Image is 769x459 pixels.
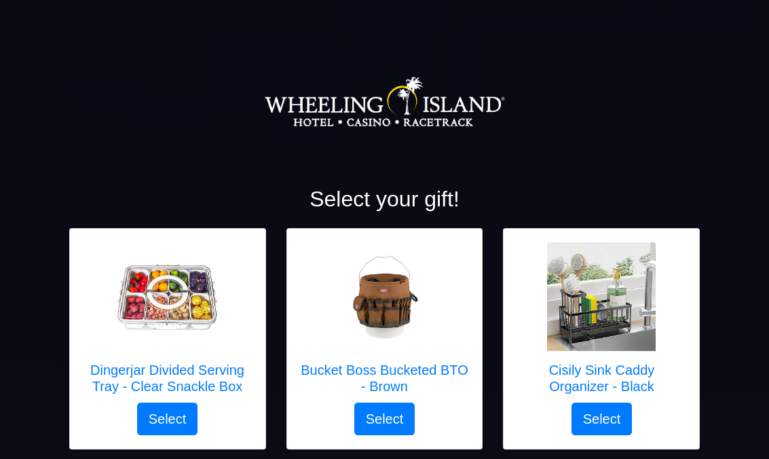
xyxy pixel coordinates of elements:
[547,242,656,351] img: Cisily Sink Caddy Organizer - Black
[137,403,198,435] button: Select
[517,242,686,403] a: Cisily Sink Caddy Organizer - Black Cisily Sink Caddy Organizer - Black
[571,403,633,435] button: Select
[113,242,222,351] img: Dingerjar Divided Serving Tray - Clear Snackle Box
[301,362,469,394] h5: Bucket Boss Bucketed BTO - Brown
[83,362,252,394] h5: Dingerjar Divided Serving Tray - Clear Snackle Box
[517,362,686,394] h5: Cisily Sink Caddy Organizer - Black
[330,242,438,351] img: Bucket Boss Bucketed BTO - Brown
[354,403,415,435] button: Select
[83,242,252,403] a: Dingerjar Divided Serving Tray - Clear Snackle Box Dingerjar Divided Serving Tray - Clear Snackle...
[264,34,506,170] img: Logo
[69,186,700,212] h2: Select your gift!
[301,242,469,403] a: Bucket Boss Bucketed BTO - Brown Bucket Boss Bucketed BTO - Brown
